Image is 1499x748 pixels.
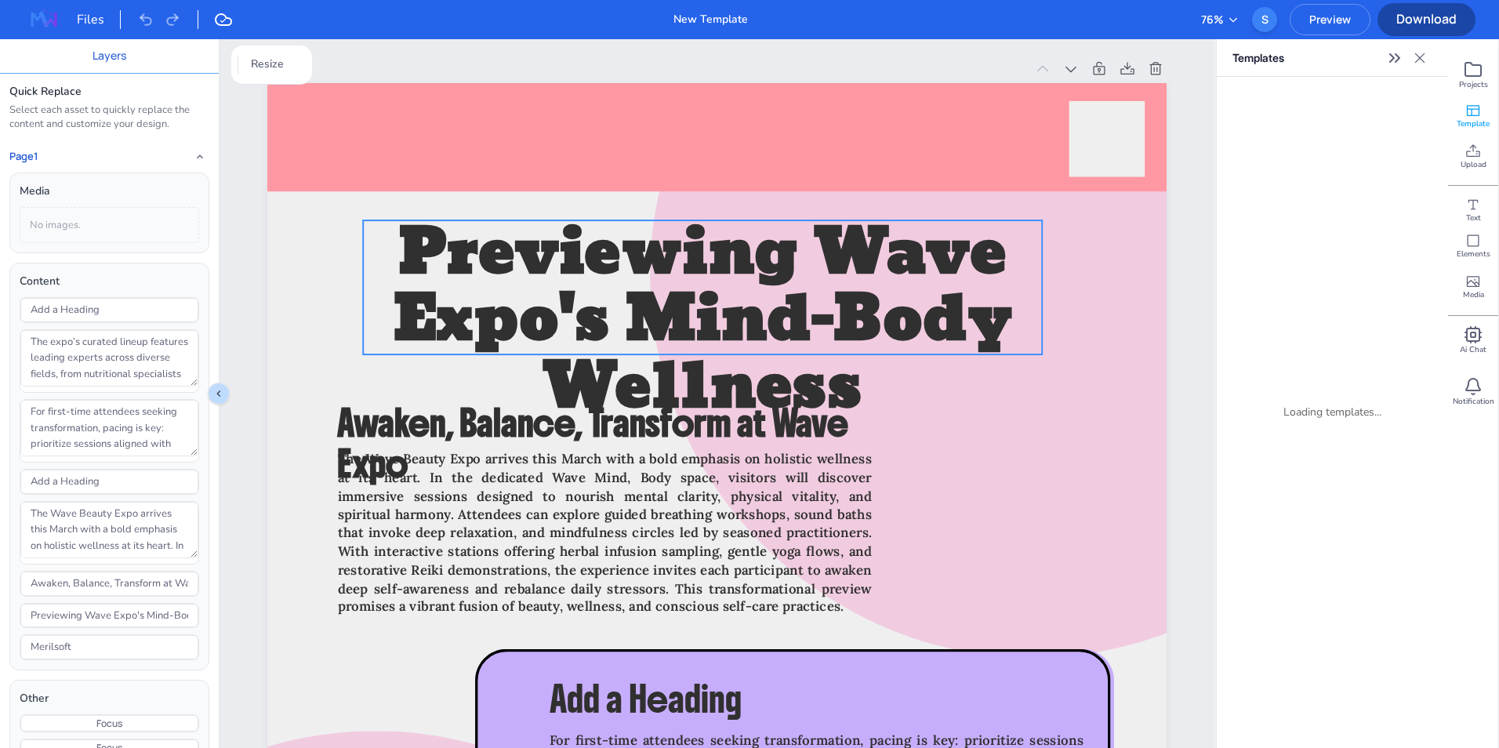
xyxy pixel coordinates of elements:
span: Previewing Wave Expo's Mind-Body Wellness [393,199,1012,442]
input: Type text… [20,604,198,628]
div: Page 1 [267,60,1025,78]
textarea: For first-time attendees seeking transformation, pacing is key: prioritize sessions aligned with ... [20,400,198,456]
textarea: The expo’s curated lineup features leading experts across diverse fields, from nutritional specia... [20,330,198,387]
div: New Template [673,11,748,28]
input: Type text… [20,470,198,494]
button: Collapse sidebar [208,383,230,405]
span: The Wave Beauty Expo arrives this March with a bold emphasis on holistic wellness at its heart. I... [338,451,872,615]
div: No images. [20,207,199,244]
input: Type text… [20,298,198,322]
span: Media [1463,289,1484,300]
span: Awaken, Balance, Transform at Wave Expo [337,400,847,487]
button: 76% [1201,11,1239,28]
div: Files [77,10,121,29]
div: Other [20,690,199,707]
span: Upload [1461,159,1486,170]
span: Notification [1453,396,1494,407]
div: Select each asset to quickly replace the content and customize your design. [9,103,209,132]
p: Templates [1232,39,1382,77]
span: Resize [248,56,287,73]
span: Elements [1457,249,1490,260]
img: MagazineWorks Logo [19,7,69,32]
button: Preview [1290,4,1370,35]
div: Media [20,183,199,200]
button: Download [1377,3,1475,36]
input: Type text… [20,635,198,659]
button: Collapse [191,147,209,166]
div: Quick Replace [9,83,209,100]
div: Content [20,273,199,290]
div: Loading templates... [1229,89,1435,735]
div: S [1252,7,1277,32]
h4: Page 1 [9,151,38,163]
input: Type text… [20,572,198,596]
span: Text [1466,212,1481,223]
span: Template [1457,118,1490,129]
span: Download [1377,10,1475,27]
button: Expand sidebar [1382,45,1407,71]
button: Layers [93,47,126,64]
span: Preview [1290,12,1370,27]
button: Open user menu [1252,7,1277,32]
span: Projects [1459,79,1488,90]
button: Focus [20,715,198,732]
textarea: The Wave Beauty Expo arrives this March with a bold emphasis on holistic wellness at its heart. I... [20,502,198,558]
span: Ai Chat [1460,344,1486,355]
span: Add a Heading [550,676,742,722]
